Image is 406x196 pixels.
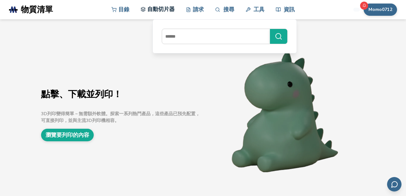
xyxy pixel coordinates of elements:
font: 資訊 [284,6,295,13]
button: Momo0712 [364,4,397,16]
font: Momo0712 [368,6,392,13]
font: 目錄 [118,6,129,13]
button: 透過電子郵件發送回饋 [387,177,402,191]
font: 搜尋 [223,6,234,13]
font: 工具 [254,6,264,13]
font: 自動切片器 [147,5,175,13]
font: 瀏覽要列印的內容 [46,131,89,139]
font: 點擊、下載並列印！ [41,88,122,100]
a: 瀏覽要列印的內容 [41,129,94,141]
font: 請求 [193,6,204,13]
font: 物質清單 [21,4,53,15]
font: 3D列印變得簡單－無需額外軟體。探索一系列熱門產品，這些產品已預先配置，可直接列印，並與主流3D列印機相容。 [41,111,200,124]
